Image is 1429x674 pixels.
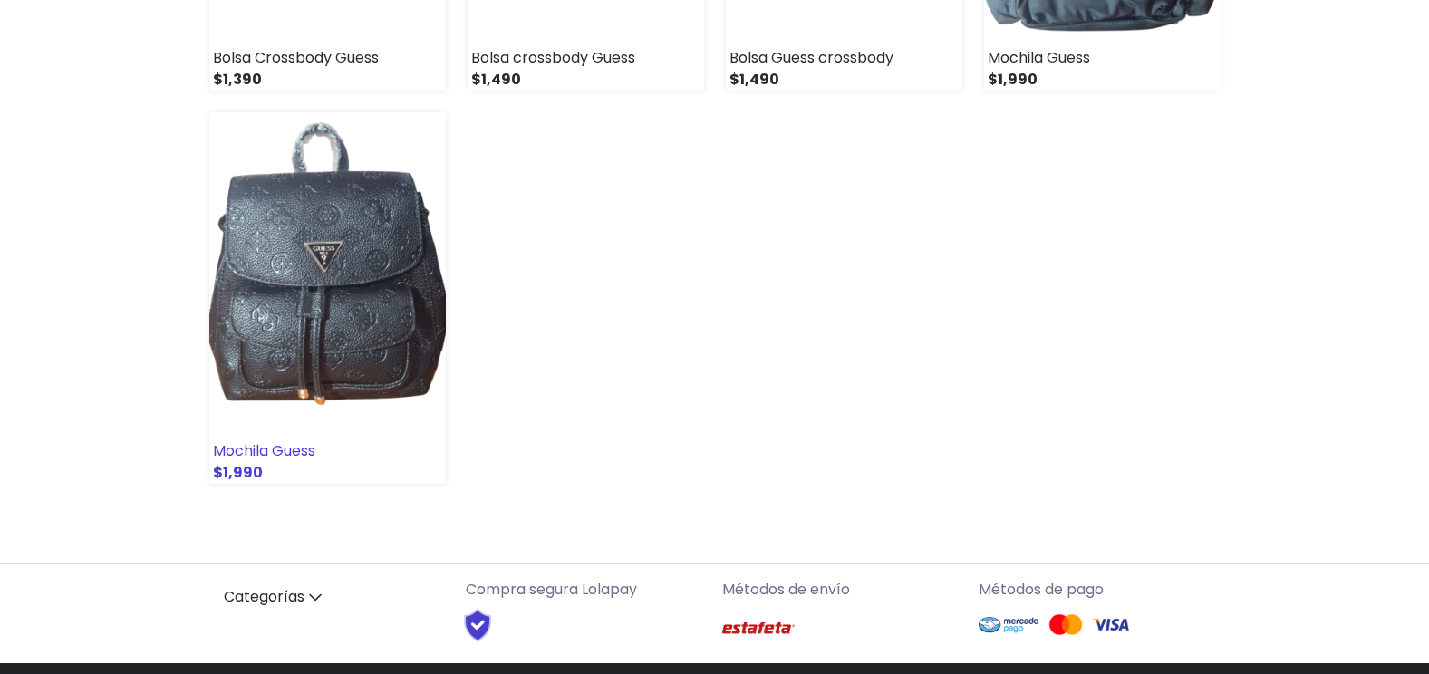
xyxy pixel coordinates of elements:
[466,579,708,601] p: Compra segura Lolapay
[722,579,964,601] p: Métodos de envío
[209,579,451,616] a: Categorías
[979,608,1039,642] img: Mercado Pago Logo
[979,579,1221,601] p: Métodos de pago
[448,608,508,642] img: Shield Logo
[722,608,795,649] img: Estafeta Logo
[209,47,446,69] div: Bolsa Crossbody Guess
[984,47,1221,69] div: Mochila Guess
[209,462,446,484] div: $1,990
[209,440,446,462] div: Mochila Guess
[726,47,962,69] div: Bolsa Guess crossbody
[209,112,446,484] a: Mochila Guess $1,990
[209,112,446,440] img: small_1753045146962.png
[1093,613,1129,636] img: Visa Logo
[209,69,446,91] div: $1,390
[468,47,704,69] div: Bolsa crossbody Guess
[468,69,704,91] div: $1,490
[1048,613,1084,636] img: Mastercard Logo
[726,69,962,91] div: $1,490
[984,69,1221,91] div: $1,990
